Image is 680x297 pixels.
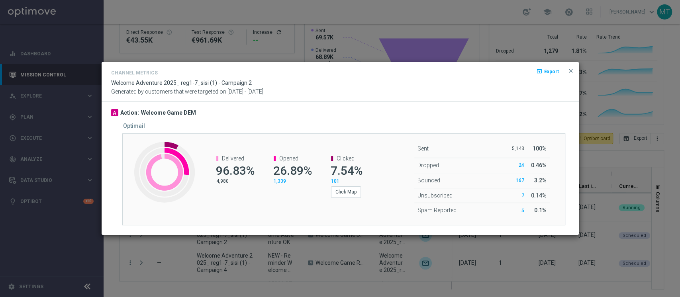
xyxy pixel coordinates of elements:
i: open_in_browser [536,68,543,74]
span: Export [544,69,559,74]
span: close [568,68,574,74]
span: 26.89% [273,164,312,178]
span: 96.83% [216,164,255,178]
span: 7.54% [331,164,363,178]
span: 0.1% [534,207,547,213]
span: Spam Reported [417,207,457,213]
span: Clicked [337,155,355,162]
p: 4,980 [216,178,254,184]
span: Delivered [222,155,244,162]
div: A [111,109,118,116]
h3: Welcome Game DEM [141,109,196,117]
span: 1,339 [274,178,286,184]
span: 100% [533,145,547,152]
span: Unsubscribed [417,192,453,199]
span: Opened [279,155,298,162]
span: 101 [331,178,339,184]
span: 0.14% [531,192,547,199]
span: 7 [521,193,524,198]
span: Welcome Adventure 2025_ reg1-7_sisi (1) - Campaign 2 [111,80,252,86]
h5: Optimail [123,123,145,129]
span: Dropped [417,162,439,168]
button: open_in_browser Export [535,66,560,76]
span: 0.46% [531,162,547,168]
span: [DATE] - [DATE] [227,88,263,95]
span: 3.2% [534,177,547,184]
span: Sent [417,145,429,152]
p: 5,143 [508,145,524,152]
button: Click Map [331,186,361,197]
h4: Channel Metrics [111,70,158,76]
span: Generated by customers that were targeted on [111,88,226,95]
span: 24 [518,162,524,168]
h3: Action: [120,109,139,117]
span: 5 [521,208,524,213]
span: Bounced [417,177,440,184]
span: 167 [515,178,524,183]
